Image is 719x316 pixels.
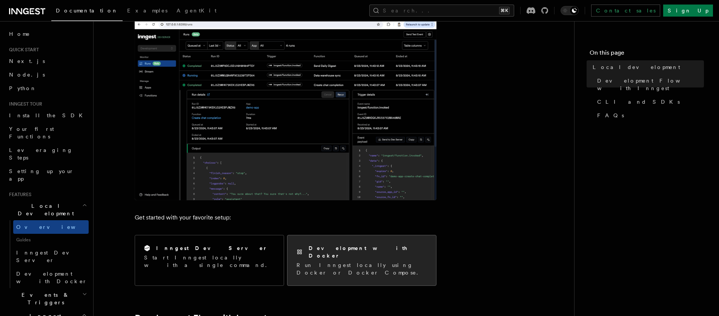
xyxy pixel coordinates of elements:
[135,20,436,200] img: The Inngest Dev Server on the Functions page
[597,77,704,92] span: Development Flow with Inngest
[13,267,89,288] a: Development with Docker
[594,109,704,122] a: FAQs
[127,8,167,14] span: Examples
[663,5,713,17] a: Sign Up
[144,254,275,269] p: Start Inngest locally with a single command.
[297,261,427,276] p: Run Inngest locally using Docker or Docker Compose.
[9,126,54,140] span: Your first Functions
[6,54,89,68] a: Next.js
[561,6,579,15] button: Toggle dark mode
[6,291,82,306] span: Events & Triggers
[597,112,624,119] span: FAQs
[6,81,89,95] a: Python
[56,8,118,14] span: Documentation
[9,72,45,78] span: Node.js
[6,199,89,220] button: Local Development
[309,244,427,259] h2: Development with Docker
[6,101,42,107] span: Inngest tour
[6,109,89,122] a: Install the SDK
[6,164,89,186] a: Setting up your app
[135,212,436,223] p: Get started with your favorite setup:
[6,122,89,143] a: Your first Functions
[123,2,172,20] a: Examples
[287,235,436,286] a: Development with DockerRun Inngest locally using Docker or Docker Compose.
[6,202,82,217] span: Local Development
[9,58,45,64] span: Next.js
[9,30,30,38] span: Home
[6,47,39,53] span: Quick start
[16,250,81,263] span: Inngest Dev Server
[6,143,89,164] a: Leveraging Steps
[594,74,704,95] a: Development Flow with Inngest
[9,112,87,118] span: Install the SDK
[13,220,89,234] a: Overview
[6,220,89,288] div: Local Development
[51,2,123,21] a: Documentation
[6,288,89,309] button: Events & Triggers
[593,63,680,71] span: Local development
[590,60,704,74] a: Local development
[6,192,31,198] span: Features
[597,98,680,106] span: CLI and SDKs
[156,244,267,252] h2: Inngest Dev Server
[6,27,89,41] a: Home
[591,5,660,17] a: Contact sales
[13,234,89,246] span: Guides
[369,5,514,17] button: Search...⌘K
[135,235,284,286] a: Inngest Dev ServerStart Inngest locally with a single command.
[6,68,89,81] a: Node.js
[9,147,73,161] span: Leveraging Steps
[16,271,87,284] span: Development with Docker
[13,246,89,267] a: Inngest Dev Server
[594,95,704,109] a: CLI and SDKs
[16,224,94,230] span: Overview
[172,2,221,20] a: AgentKit
[9,168,74,182] span: Setting up your app
[9,85,37,91] span: Python
[499,7,510,14] kbd: ⌘K
[177,8,217,14] span: AgentKit
[590,48,704,60] h4: On this page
